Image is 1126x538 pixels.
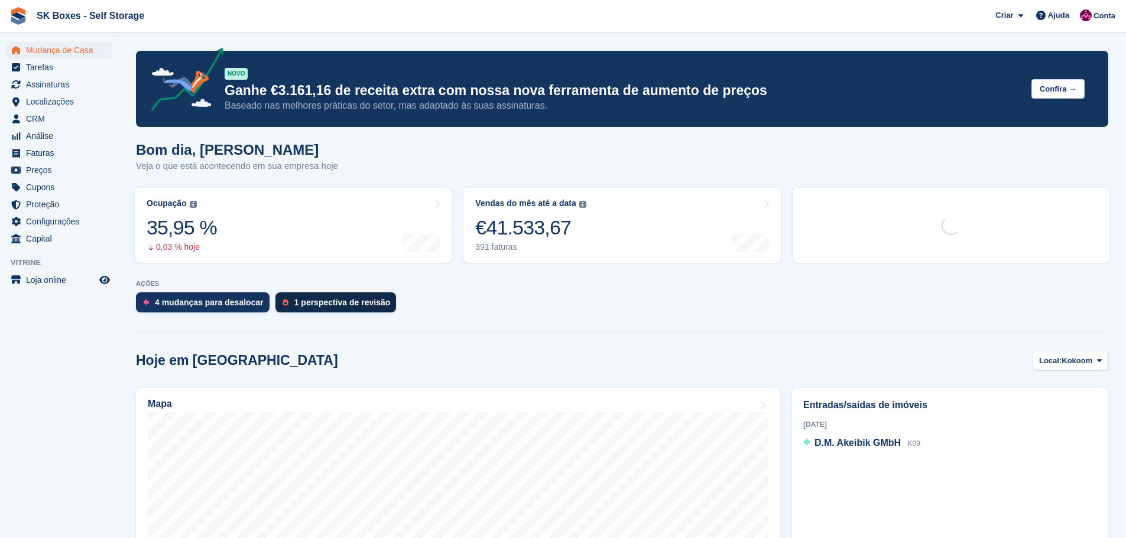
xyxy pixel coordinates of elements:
h2: Entradas/saídas de imóveis [803,398,1097,412]
a: Loja de pré-visualização [98,273,112,287]
div: NOVO [225,68,248,80]
span: Tarefas [26,59,97,76]
div: Ocupação [147,198,187,208]
p: Baseado nas melhores práticas do setor, mas adaptado às suas assinaturas. [225,99,1022,112]
span: Proteção [26,196,97,213]
span: K09 [908,439,920,448]
a: D.M. Akeibik GMbH K09 [803,436,920,451]
span: Criar [995,9,1013,21]
span: Faturas [26,145,97,161]
a: SK Boxes - Self Storage [32,6,149,25]
button: Local: Kokoom [1033,351,1108,370]
a: menu [6,76,112,93]
p: AÇÕES [136,280,1108,288]
a: menu [6,110,112,127]
button: Confira → [1031,79,1085,99]
a: menu [6,196,112,213]
span: CRM [26,110,97,127]
h2: Mapa [148,399,172,409]
h2: Hoje em [GEOGRAPHIC_DATA] [136,353,338,369]
p: Veja o que está acontecendo em sua empresa hoje [136,159,338,173]
div: 4 mudanças para desalocar [155,298,264,307]
span: Local: [1039,355,1062,367]
h1: Bom dia, [PERSON_NAME] [136,142,338,158]
a: 4 mudanças para desalocar [136,292,275,318]
a: 1 perspectiva de revisão [275,292,403,318]
a: menu [6,59,112,76]
span: Conta [1093,10,1115,22]
a: Vendas do mês até a data €41.533,67 391 faturas [463,188,780,263]
div: Vendas do mês até a data [475,198,576,208]
img: stora-icon-8386f47178a22dfd0bd8f6a31ec36ba5ce8667c1dd55bd0f319d3a0aa187defe.svg [9,7,27,25]
img: prospect-51fa495bee0391a8d652442698ab0144808aea92771e9ea1ae160a38d050c398.svg [283,299,288,306]
span: Mudança de Casa [26,42,97,58]
a: menu [6,128,112,144]
div: 35,95 % [147,216,217,240]
span: Vitrine [11,257,118,269]
div: 391 faturas [475,242,586,252]
a: menu [6,213,112,230]
a: Ocupação 35,95 % 0,03 % hoje [135,188,452,263]
span: Preços [26,162,97,178]
a: menu [6,162,112,178]
span: Loja online [26,272,97,288]
span: Kokoom [1062,355,1092,367]
span: D.M. Akeibik GMbH [815,438,901,448]
a: menu [6,230,112,247]
span: Assinaturas [26,76,97,93]
span: Localizações [26,93,97,110]
span: Análise [26,128,97,144]
span: Capital [26,230,97,247]
a: menu [6,145,112,161]
div: €41.533,67 [475,216,586,240]
span: Cupons [26,179,97,195]
a: menu [6,179,112,195]
img: move_outs_to_deallocate_icon-f764333ba52eb49d3ac5e1228854f67142a1ed5810a6f6cc68b1a99e826820c5.svg [143,299,149,306]
div: 0,03 % hoje [147,242,217,252]
img: price-adjustments-announcement-icon-8257ccfd72463d97f412b2fc003d46551f7dbcb40ab6d574587a9cd5c0d94... [141,48,224,115]
span: Ajuda [1048,9,1069,21]
div: 1 perspectiva de revisão [294,298,391,307]
div: [DATE] [803,419,1097,430]
a: menu [6,93,112,110]
img: icon-info-grey-7440780725fd019a000dd9b08b2336e03edf1995a4989e88bcd33f0948082b44.svg [190,201,197,208]
span: Configurações [26,213,97,230]
img: icon-info-grey-7440780725fd019a000dd9b08b2336e03edf1995a4989e88bcd33f0948082b44.svg [579,201,586,208]
p: Ganhe €3.161,16 de receita extra com nossa nova ferramenta de aumento de preços [225,82,1022,99]
a: menu [6,42,112,58]
img: Joana Alegria [1080,9,1092,21]
a: menu [6,272,112,288]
